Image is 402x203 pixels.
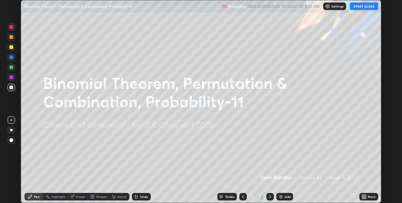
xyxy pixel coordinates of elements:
[140,195,148,198] div: Undo
[24,4,132,9] p: Binomial Theorem, Permutation & Combination, Probability-11
[34,195,40,198] div: Pen
[222,4,227,9] img: recording.375f2c34.svg
[331,5,344,8] p: Settings
[257,195,259,199] div: /
[368,195,376,198] div: More
[52,195,65,198] div: Highlight
[278,194,283,199] img: add-slide-button
[260,194,264,200] div: 2
[96,195,107,198] div: Shapes
[117,195,127,198] div: Select
[225,195,234,198] div: Slides
[325,4,330,9] img: class-settings-icons
[76,195,85,198] div: Eraser
[350,3,378,10] button: START CLASS
[249,195,256,199] div: 2
[248,3,319,9] h5: WAS SCHEDULED TO START AT 9:30 AM
[228,4,246,9] p: Recording
[285,195,291,198] div: Add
